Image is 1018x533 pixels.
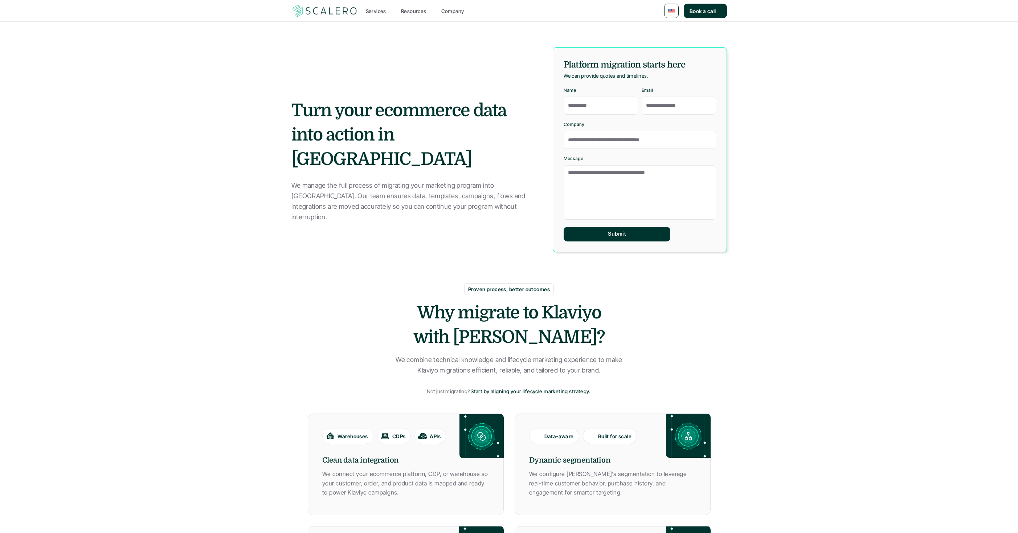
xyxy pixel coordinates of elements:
button: Submit [564,227,670,241]
p: Company [564,122,584,127]
p: Email [642,88,653,93]
p: APIs [430,432,441,440]
h2: Why migrate to Klaviyo with [PERSON_NAME]? [400,301,618,349]
p: We combine technical knowledge and lifecycle marketing experience to make Klaviyo migrations effi... [391,355,627,376]
p: Data-aware [544,432,574,440]
input: Company [564,131,716,149]
img: Scalero company logo [291,4,358,18]
p: Company [441,7,464,15]
p: Start by aligning your lifecycle marketing strategy. [471,387,590,395]
p: CDPs [392,432,406,440]
h5: Platform migration starts here [564,58,716,71]
a: Start by aligning your lifecycle marketing strategy. [471,387,592,395]
textarea: Message [564,165,716,220]
p: Message [564,156,583,161]
p: Proven process, better outcomes [468,285,550,293]
input: Name [564,97,638,115]
h6: Clean data integration [322,455,489,466]
p: Book a call [690,7,716,15]
p: Not just migrating? [427,387,470,396]
p: Built for scale [598,432,631,440]
input: Email [642,97,716,115]
p: We can provide quotes and timelines. [564,71,648,80]
p: Warehouses [338,432,368,440]
p: Submit [608,231,626,237]
a: Scalero company logo [291,4,358,17]
p: We manage the full process of migrating your marketing program into [GEOGRAPHIC_DATA]. Our team e... [291,180,527,222]
h2: Turn your ecommerce data into action in [GEOGRAPHIC_DATA] [291,98,536,172]
p: Name [564,88,576,93]
a: Book a call [684,4,727,18]
h6: Dynamic segmentation [529,455,696,466]
p: We connect your ecommerce platform, CDP, or warehouse so your customer, order, and product data i... [322,469,489,497]
p: Resources [401,7,426,15]
p: We configure [PERSON_NAME]’s segmentation to leverage real-time customer behavior, purchase histo... [529,469,696,497]
p: Services [366,7,386,15]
